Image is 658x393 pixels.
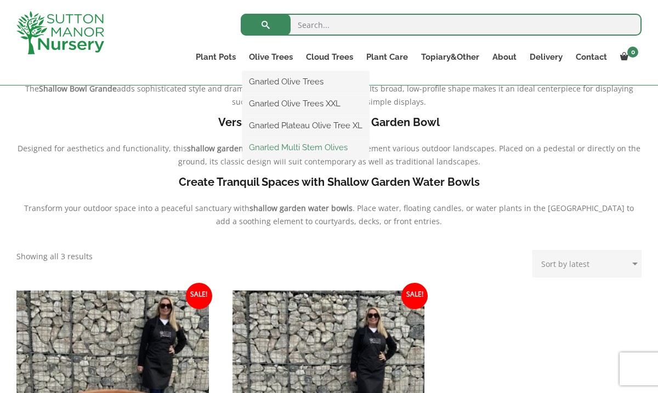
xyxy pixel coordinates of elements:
a: 0 [614,49,642,65]
b: Shallow Bowl Grande [39,83,117,94]
a: Delivery [523,49,569,65]
span: 0 [627,47,638,58]
a: About [486,49,523,65]
b: Versatile Design in a Shallow Garden Bowl [218,116,440,129]
a: Topiary&Other [415,49,486,65]
a: Plant Care [360,49,415,65]
b: shallow garden bowl [187,143,263,153]
span: . Place water, floating candles, or water plants in the [GEOGRAPHIC_DATA] to add a soothing eleme... [216,203,634,226]
span: is versatile enough to complement various outdoor landscapes. Placed on a pedestal or directly on... [178,143,641,167]
a: Gnarled Olive Trees [242,73,369,90]
span: Transform your outdoor space into a peaceful sanctuary with [24,203,249,213]
b: shallow garden water bowls [249,203,353,213]
a: Contact [569,49,614,65]
b: Create Tranquil Spaces with Shallow Garden Water Bowls [179,175,480,189]
span: Sale! [186,283,212,309]
a: Cloud Trees [299,49,360,65]
span: Sale! [401,283,428,309]
a: Olive Trees [242,49,299,65]
span: Designed for aesthetics and functionality, this [18,143,187,153]
span: The [25,83,39,94]
a: Plant Pots [189,49,242,65]
img: logo [16,11,104,54]
a: Gnarled Olive Trees XXL [242,95,369,112]
select: Shop order [532,250,642,277]
p: Showing all 3 results [16,250,93,263]
input: Search... [241,14,642,36]
a: Gnarled Plateau Olive Tree XL [242,117,369,134]
a: Gnarled Multi Stem Olives [242,139,369,156]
